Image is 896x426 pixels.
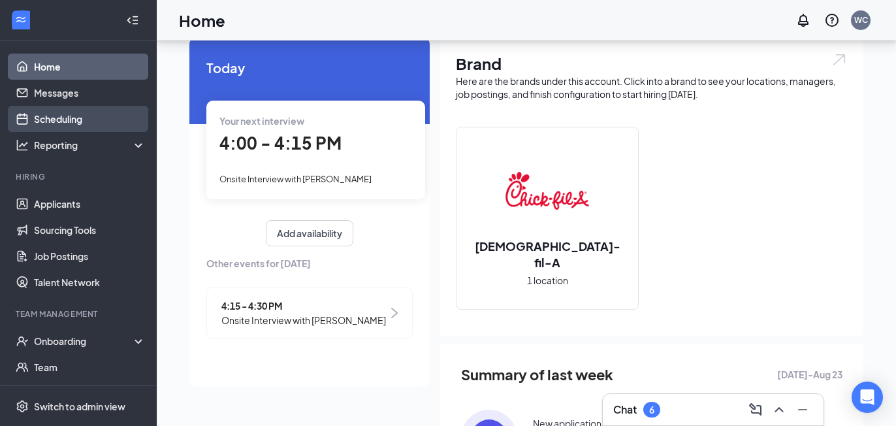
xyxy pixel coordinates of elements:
[34,106,146,132] a: Scheduling
[16,171,143,182] div: Hiring
[456,238,638,270] h2: [DEMOGRAPHIC_DATA]-fil-A
[16,308,143,319] div: Team Management
[34,80,146,106] a: Messages
[34,54,146,80] a: Home
[221,313,386,327] span: Onsite Interview with [PERSON_NAME]
[649,404,654,416] div: 6
[219,174,372,184] span: Onsite Interview with [PERSON_NAME]
[34,191,146,217] a: Applicants
[771,402,787,418] svg: ChevronUp
[34,217,146,243] a: Sourcing Tools
[14,13,27,26] svg: WorkstreamLogo
[34,269,146,295] a: Talent Network
[795,12,811,28] svg: Notifications
[769,399,790,420] button: ChevronUp
[831,52,848,67] img: open.6027fd2a22e1237b5b06.svg
[461,363,613,386] span: Summary of last week
[34,335,135,348] div: Onboarding
[748,402,763,418] svg: ComposeMessage
[777,367,842,382] span: [DATE] - Aug 23
[792,399,813,420] button: Minimize
[219,132,342,154] span: 4:00 - 4:15 PM
[505,149,589,233] img: Chick-fil-A
[456,52,848,74] h1: Brand
[852,382,883,413] div: Open Intercom Messenger
[854,14,868,25] div: WC
[34,380,146,406] a: DocumentsCrown
[206,256,413,270] span: Other events for [DATE]
[219,115,304,127] span: Your next interview
[527,273,568,287] span: 1 location
[16,139,29,152] svg: Analysis
[613,402,637,417] h3: Chat
[745,399,766,420] button: ComposeMessage
[795,402,810,418] svg: Minimize
[456,74,848,101] div: Here are the brands under this account. Click into a brand to see your locations, managers, job p...
[34,243,146,269] a: Job Postings
[34,354,146,380] a: Team
[824,12,840,28] svg: QuestionInfo
[34,400,125,413] div: Switch to admin view
[206,57,413,78] span: Today
[126,14,139,27] svg: Collapse
[221,299,386,313] span: 4:15 - 4:30 PM
[16,400,29,413] svg: Settings
[179,9,225,31] h1: Home
[16,335,29,348] svg: UserCheck
[34,139,146,152] div: Reporting
[266,220,353,246] button: Add availability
